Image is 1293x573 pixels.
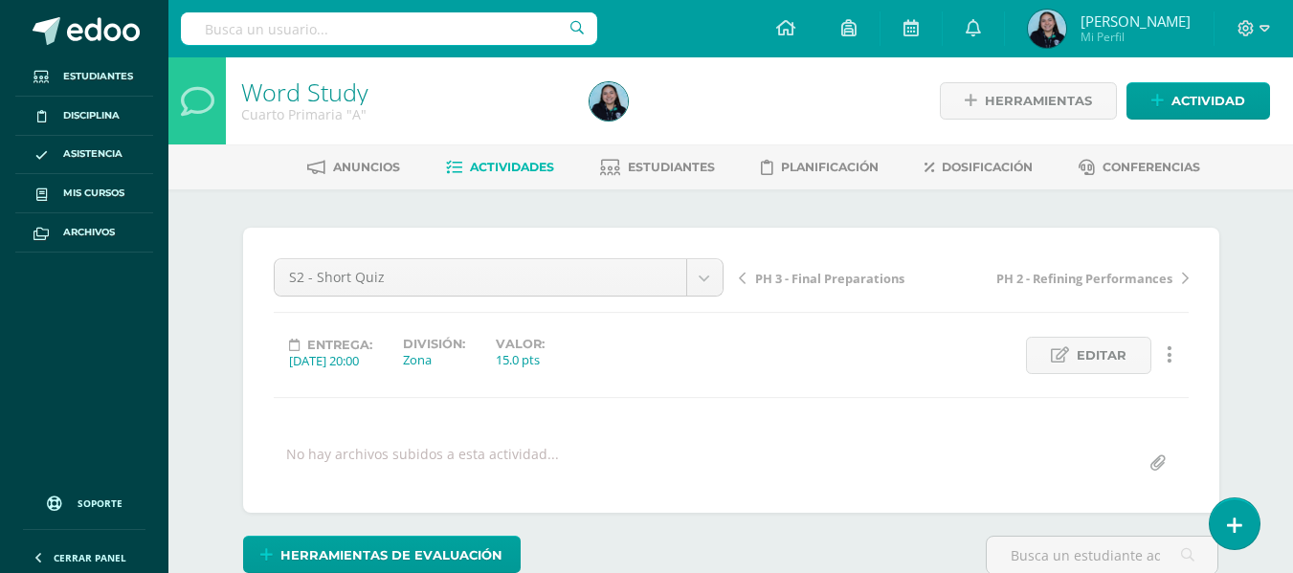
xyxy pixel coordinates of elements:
[403,337,465,351] label: División:
[333,160,400,174] span: Anuncios
[289,352,372,369] div: [DATE] 20:00
[1126,82,1270,120] a: Actividad
[241,76,368,108] a: Word Study
[63,69,133,84] span: Estudiantes
[307,338,372,352] span: Entrega:
[446,152,554,183] a: Actividades
[15,136,153,175] a: Asistencia
[964,268,1189,287] a: PH 2 - Refining Performances
[1079,152,1200,183] a: Conferencias
[280,538,502,573] span: Herramientas de evaluación
[628,160,715,174] span: Estudiantes
[755,270,904,287] span: PH 3 - Final Preparations
[15,174,153,213] a: Mis cursos
[15,97,153,136] a: Disciplina
[996,270,1172,287] span: PH 2 - Refining Performances
[1103,160,1200,174] span: Conferencias
[403,351,465,368] div: Zona
[925,152,1033,183] a: Dosificación
[781,160,879,174] span: Planificación
[241,78,567,105] h1: Word Study
[307,152,400,183] a: Anuncios
[15,213,153,253] a: Archivos
[241,105,567,123] div: Cuarto Primaria 'A'
[1077,338,1126,373] span: Editar
[286,445,559,482] div: No hay archivos subidos a esta actividad...
[181,12,597,45] input: Busca un usuario...
[63,108,120,123] span: Disciplina
[1028,10,1066,48] img: 8c46c7f4271155abb79e2bc50b6ca956.png
[496,337,545,351] label: Valor:
[54,551,126,564] span: Cerrar panel
[1081,11,1191,31] span: [PERSON_NAME]
[243,536,521,573] a: Herramientas de evaluación
[739,268,964,287] a: PH 3 - Final Preparations
[942,160,1033,174] span: Dosificación
[985,83,1092,119] span: Herramientas
[496,351,545,368] div: 15.0 pts
[23,477,145,524] a: Soporte
[289,259,672,296] span: S2 - Short Quiz
[63,225,115,240] span: Archivos
[590,82,628,121] img: 8c46c7f4271155abb79e2bc50b6ca956.png
[1081,29,1191,45] span: Mi Perfil
[1171,83,1245,119] span: Actividad
[63,146,123,162] span: Asistencia
[15,57,153,97] a: Estudiantes
[275,259,723,296] a: S2 - Short Quiz
[940,82,1117,120] a: Herramientas
[470,160,554,174] span: Actividades
[600,152,715,183] a: Estudiantes
[761,152,879,183] a: Planificación
[63,186,124,201] span: Mis cursos
[78,496,123,510] span: Soporte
